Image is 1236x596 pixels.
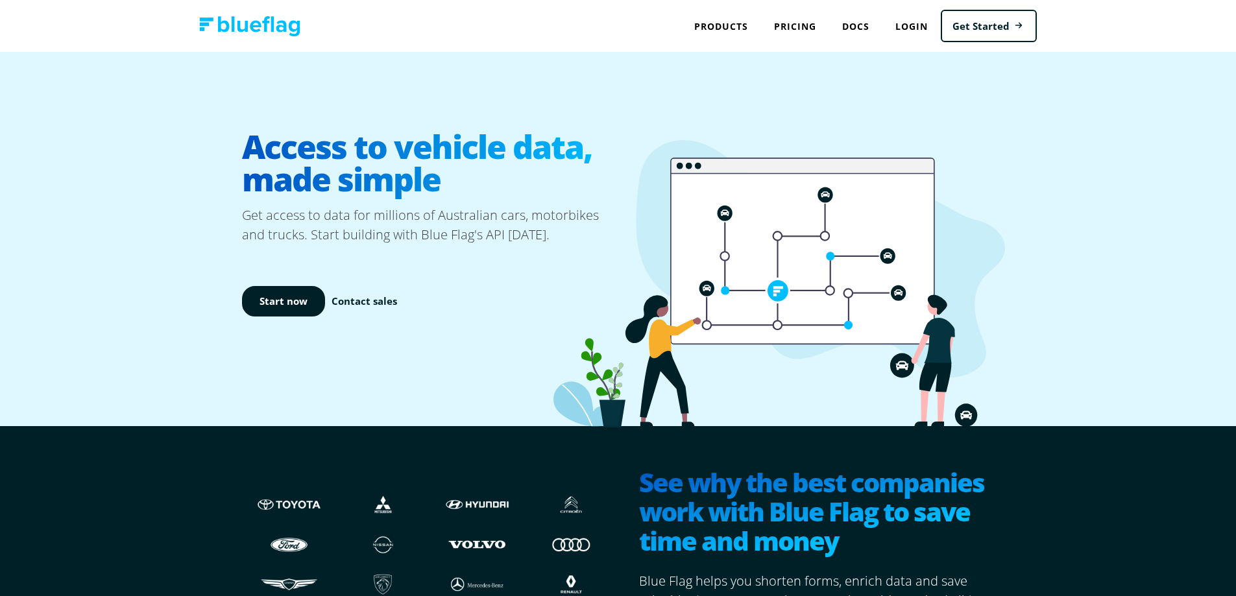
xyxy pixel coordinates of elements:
a: Pricing [761,13,829,40]
img: Audi logo [537,532,605,556]
h1: Access to vehicle data, made simple [242,120,618,206]
img: Nissan logo [349,532,417,556]
p: Get access to data for millions of Australian cars, motorbikes and trucks. Start building with Bl... [242,206,618,244]
a: Start now [242,286,325,316]
h2: See why the best companies work with Blue Flag to save time and money [639,468,995,558]
a: Get Started [941,10,1037,43]
a: Login to Blue Flag application [882,13,941,40]
img: Blue Flag logo [199,16,300,36]
img: Hyundai logo [443,492,511,517]
img: Volvo logo [443,532,511,556]
img: Toyota logo [255,492,323,517]
img: Citroen logo [537,492,605,517]
img: Mistubishi logo [349,492,417,517]
div: Products [681,13,761,40]
a: Docs [829,13,882,40]
a: Contact sales [332,294,397,309]
img: Ford logo [255,532,323,556]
